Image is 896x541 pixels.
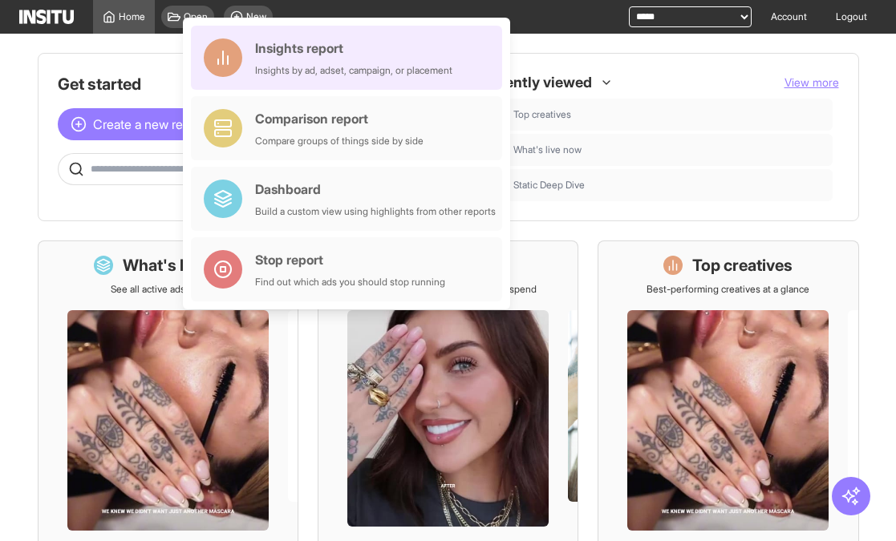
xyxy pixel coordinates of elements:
[513,179,826,192] span: Static Deep Dive
[255,205,496,218] div: Build a custom view using highlights from other reports
[513,143,582,156] span: What's live now
[255,276,445,289] div: Find out which ads you should stop running
[119,10,145,23] span: Home
[255,250,445,269] div: Stop report
[513,179,585,192] span: Static Deep Dive
[513,108,571,121] span: Top creatives
[246,10,266,23] span: New
[255,135,424,147] div: Compare groups of things side by side
[123,254,241,277] h1: What's live now
[58,73,419,95] h1: Get started
[255,180,496,199] div: Dashboard
[184,10,208,23] span: Open
[93,115,205,134] span: Create a new report
[513,143,826,156] span: What's live now
[513,108,826,121] span: Top creatives
[647,283,809,296] p: Best-performing creatives at a glance
[58,108,218,140] button: Create a new report
[255,64,452,77] div: Insights by ad, adset, campaign, or placement
[692,254,793,277] h1: Top creatives
[255,109,424,128] div: Comparison report
[111,283,225,296] p: See all active ads instantly
[19,10,74,24] img: Logo
[785,75,839,91] button: View more
[255,38,452,58] div: Insights report
[785,75,839,89] span: View more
